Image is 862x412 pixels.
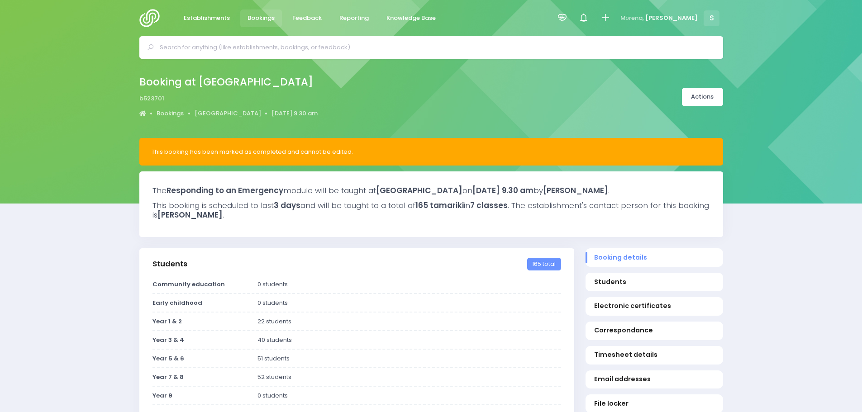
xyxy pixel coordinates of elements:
span: Email addresses [594,374,714,384]
a: [GEOGRAPHIC_DATA] [195,109,261,118]
input: Search for anything (like establishments, bookings, or feedback) [160,41,710,54]
a: Timesheet details [586,346,723,365]
span: Electronic certificates [594,301,714,311]
h3: The module will be taught at on by . [152,186,710,195]
strong: Year 7 & 8 [152,373,184,381]
div: 0 students [252,298,567,308]
span: Feedback [292,14,322,23]
a: Email addresses [586,370,723,389]
div: This booking has been marked as completed and cannot be edited. [152,147,711,156]
a: Electronic certificates [586,297,723,316]
a: Establishments [176,9,238,27]
span: Knowledge Base [386,14,436,23]
div: 0 students [252,280,567,289]
strong: Community education [152,280,225,289]
span: S [704,10,719,26]
h2: Booking at [GEOGRAPHIC_DATA] [139,76,313,88]
strong: 165 tamariki [415,200,464,211]
strong: Early childhood [152,298,202,307]
strong: [PERSON_NAME] [543,185,608,196]
span: Establishments [184,14,230,23]
span: Booking details [594,253,714,262]
strong: 3 days [274,200,300,211]
span: Mōrena, [620,14,644,23]
a: Bookings [157,109,184,118]
a: Reporting [332,9,376,27]
strong: Year 5 & 6 [152,354,184,363]
a: [DATE] 9.30 am [271,109,318,118]
a: Knowledge Base [379,9,443,27]
strong: Responding to an Emergency [167,185,283,196]
a: Correspondance [586,322,723,340]
strong: Year 9 [152,391,172,400]
a: Bookings [240,9,282,27]
a: Booking details [586,248,723,267]
strong: [PERSON_NAME] [157,209,223,220]
a: Feedback [285,9,329,27]
div: 52 students [252,373,567,382]
strong: Year 1 & 2 [152,317,182,326]
div: 0 students [252,391,567,400]
span: Timesheet details [594,350,714,360]
span: b523701 [139,94,164,103]
span: File locker [594,399,714,408]
h3: Students [152,260,187,269]
span: Bookings [248,14,275,23]
strong: [GEOGRAPHIC_DATA] [376,185,462,196]
a: Actions [682,88,723,106]
div: 40 students [252,336,567,345]
strong: [DATE] 9.30 am [472,185,533,196]
a: Students [586,273,723,291]
h3: This booking is scheduled to last and will be taught to a total of in . The establishment's conta... [152,201,710,219]
div: 51 students [252,354,567,363]
strong: Year 3 & 4 [152,336,184,344]
span: Correspondance [594,326,714,335]
span: Reporting [339,14,369,23]
span: 165 total [527,258,561,270]
span: [PERSON_NAME] [645,14,698,23]
span: Students [594,277,714,287]
strong: 7 classes [470,200,508,211]
img: Logo [139,9,165,27]
div: 22 students [252,317,567,326]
